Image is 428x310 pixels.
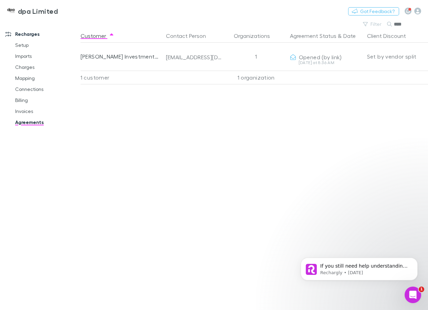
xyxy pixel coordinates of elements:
div: & [290,29,362,43]
div: 1 [225,43,287,70]
a: Billing [8,95,84,106]
a: Agreements [8,117,84,128]
a: Invoices [8,106,84,117]
button: Filter [359,20,386,28]
a: dpa Limited [3,3,62,19]
span: 1 [419,287,424,292]
button: Customer [81,29,114,43]
a: Setup [8,40,84,51]
div: 1 customer [81,71,163,84]
button: Contact Person [166,29,214,43]
button: Client Discount [367,29,414,43]
img: dpa Limited's Logo [7,7,15,15]
div: [PERSON_NAME] Investments Limited [81,43,160,70]
h3: dpa Limited [18,7,58,15]
a: Mapping [8,73,84,84]
button: Got Feedback? [348,7,399,15]
div: [EMAIL_ADDRESS][DOMAIN_NAME] [166,54,222,61]
a: Charges [8,62,84,73]
button: Organizations [234,29,278,43]
a: Imports [8,51,84,62]
a: Connections [8,84,84,95]
button: Agreement Status [290,29,336,43]
iframe: Intercom live chat [405,287,421,303]
button: Date [343,29,356,43]
div: 1 organization [225,71,287,84]
div: [DATE] at 8:36 AM [290,61,362,65]
iframe: Intercom notifications message [290,243,428,291]
span: Opened (by link) [299,54,342,60]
